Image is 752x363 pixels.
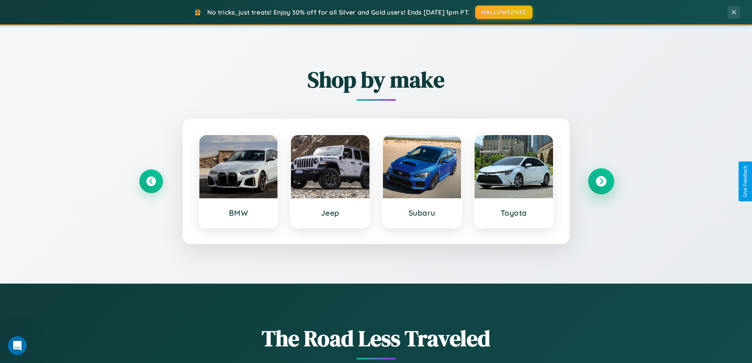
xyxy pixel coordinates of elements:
h2: Shop by make [139,64,613,95]
h3: BMW [207,208,270,218]
h3: Toyota [482,208,545,218]
h3: Subaru [391,208,454,218]
iframe: Intercom live chat [8,336,27,355]
span: No tricks, just treats! Enjoy 30% off for all Silver and Gold users! Ends [DATE] 1pm PT. [207,8,469,16]
h3: Jeep [299,208,362,218]
button: HALLOWEEN30 [475,6,533,19]
div: Give Feedback [743,166,748,197]
h1: The Road Less Traveled [139,323,613,354]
